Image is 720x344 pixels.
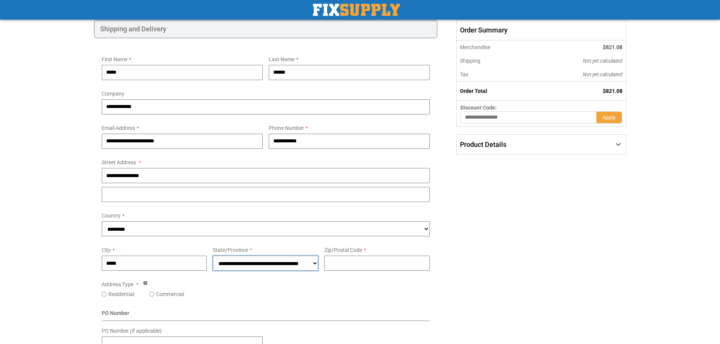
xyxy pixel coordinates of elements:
span: Discount Code: [460,105,497,111]
span: Country [102,213,121,219]
span: State/Province [213,247,248,253]
th: Merchandise [457,40,532,54]
span: Company [102,91,124,97]
span: Address Type [102,281,133,287]
th: Tax [457,68,532,82]
span: Not yet calculated [583,58,622,64]
div: PO Number [102,309,430,321]
span: Phone Number [269,125,304,131]
span: Zip/Postal Code [324,247,362,253]
span: Apply [602,114,616,120]
img: Fix Industrial Supply [313,4,400,16]
span: Street Address [102,159,136,165]
a: store logo [313,4,400,16]
span: First Name [102,56,127,62]
span: Shipping [460,58,480,64]
button: Apply [596,111,622,123]
label: Residential [108,290,134,298]
span: $821.08 [603,88,622,94]
span: City [102,247,111,253]
label: Commercial [156,290,184,298]
span: Order Summary [456,20,626,40]
span: PO Number (if applicable) [102,328,162,334]
span: $821.08 [603,44,622,50]
span: Email Address [102,125,135,131]
strong: Order Total [460,88,487,94]
span: Product Details [460,140,506,148]
span: Last Name [269,56,294,62]
span: Not yet calculated [583,71,622,77]
div: Shipping and Delivery [94,20,438,38]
